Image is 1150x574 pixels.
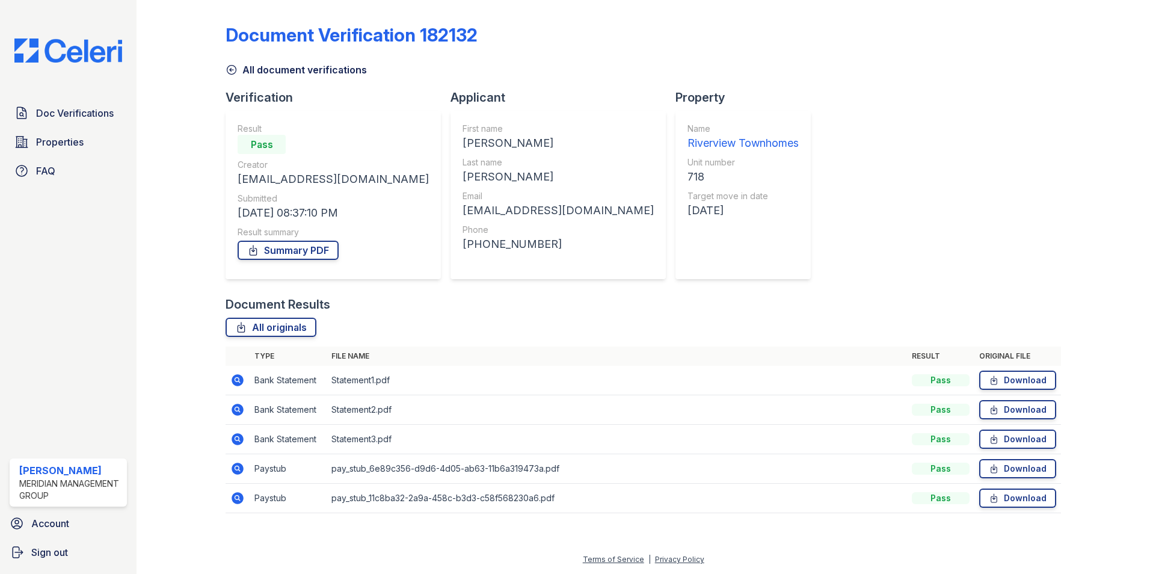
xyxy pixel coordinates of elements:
div: Last name [463,156,654,168]
div: | [648,555,651,564]
a: Download [979,489,1056,508]
a: Name Riverview Townhomes [687,123,799,152]
div: Name [687,123,799,135]
a: FAQ [10,159,127,183]
a: Properties [10,130,127,154]
a: Summary PDF [238,241,339,260]
td: Paystub [250,484,327,513]
div: Document Verification 182132 [226,24,478,46]
div: Pass [238,135,286,154]
a: Privacy Policy [655,555,704,564]
a: All document verifications [226,63,367,77]
div: Document Results [226,296,330,313]
div: Phone [463,224,654,236]
span: Account [31,516,69,531]
th: File name [327,347,907,366]
div: Pass [912,433,970,445]
span: Doc Verifications [36,106,114,120]
div: Target move in date [687,190,799,202]
div: [EMAIL_ADDRESS][DOMAIN_NAME] [238,171,429,188]
div: Creator [238,159,429,171]
span: Properties [36,135,84,149]
div: First name [463,123,654,135]
div: [PERSON_NAME] [19,463,122,478]
td: Bank Statement [250,395,327,425]
div: [PHONE_NUMBER] [463,236,654,253]
div: Pass [912,404,970,416]
th: Result [907,347,974,366]
div: Property [675,89,820,106]
td: Paystub [250,454,327,484]
td: pay_stub_6e89c356-d9d6-4d05-ab63-11b6a319473a.pdf [327,454,907,484]
div: [PERSON_NAME] [463,135,654,152]
td: Statement2.pdf [327,395,907,425]
span: FAQ [36,164,55,178]
div: Email [463,190,654,202]
td: pay_stub_11c8ba32-2a9a-458c-b3d3-c58f568230a6.pdf [327,484,907,513]
th: Type [250,347,327,366]
div: Applicant [450,89,675,106]
td: Bank Statement [250,366,327,395]
div: [PERSON_NAME] [463,168,654,185]
div: [DATE] 08:37:10 PM [238,205,429,221]
th: Original file [974,347,1061,366]
a: Download [979,430,1056,449]
a: Download [979,459,1056,478]
a: Terms of Service [583,555,644,564]
div: Meridian Management Group [19,478,122,502]
div: Verification [226,89,450,106]
div: Pass [912,492,970,504]
td: Statement1.pdf [327,366,907,395]
a: All originals [226,318,316,337]
div: Result [238,123,429,135]
div: [DATE] [687,202,799,219]
div: Pass [912,463,970,475]
div: 718 [687,168,799,185]
a: Download [979,371,1056,390]
td: Bank Statement [250,425,327,454]
div: Pass [912,374,970,386]
a: Doc Verifications [10,101,127,125]
div: Result summary [238,226,429,238]
img: CE_Logo_Blue-a8612792a0a2168367f1c8372b55b34899dd931a85d93a1a3d3e32e68fde9ad4.png [5,39,132,63]
div: Submitted [238,193,429,205]
div: Unit number [687,156,799,168]
a: Sign out [5,540,132,564]
span: Sign out [31,545,68,560]
div: [EMAIL_ADDRESS][DOMAIN_NAME] [463,202,654,219]
a: Account [5,511,132,535]
div: Riverview Townhomes [687,135,799,152]
a: Download [979,400,1056,419]
td: Statement3.pdf [327,425,907,454]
